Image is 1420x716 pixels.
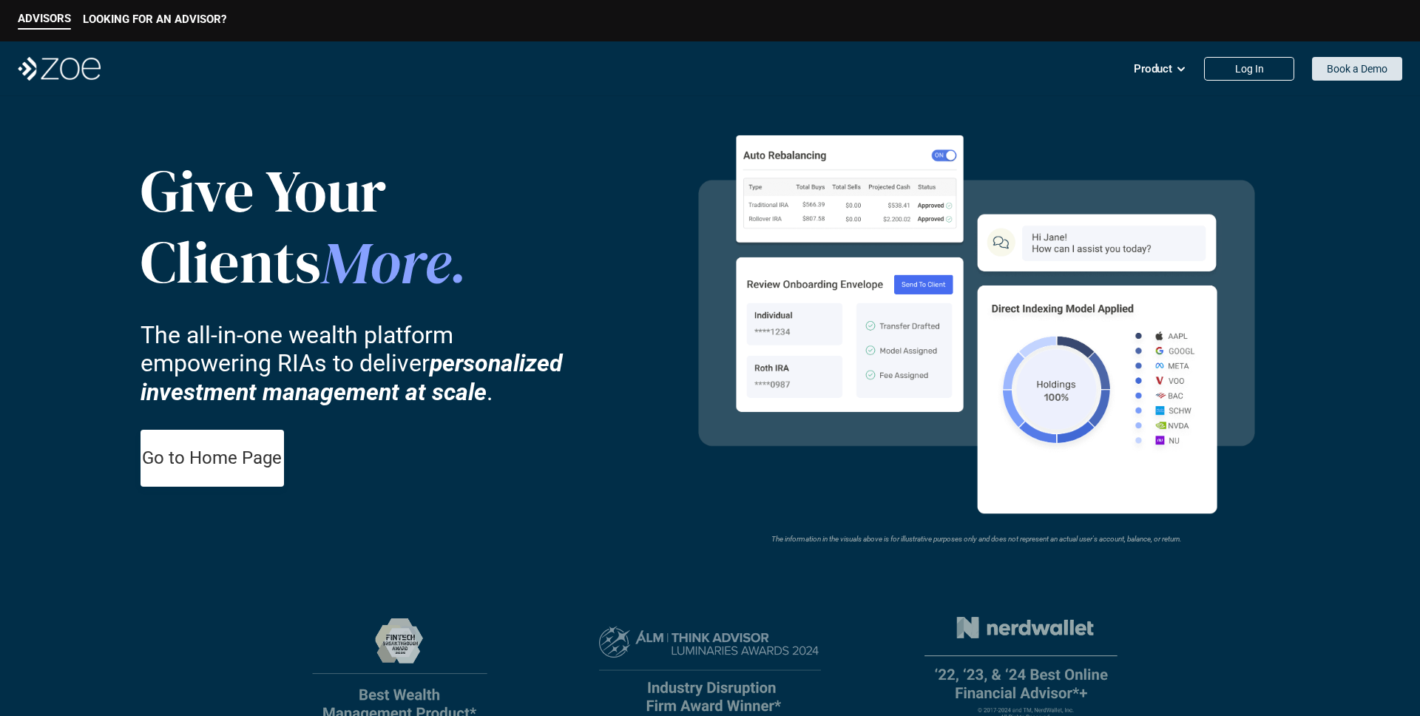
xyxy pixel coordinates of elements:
p: Product [1134,58,1172,80]
span: Clients [141,221,321,303]
a: Log In [1204,57,1294,81]
p: Book a Demo [1327,63,1387,75]
p: ADVISORS [18,12,71,25]
p: LOOKING FOR AN ADVISOR? [83,13,226,26]
strong: personalized investment management at scale [141,349,568,405]
p: The all-in-one wealth platform empowering RIAs to deliver . [141,321,584,406]
p: Give Your [141,155,481,226]
a: Book a Demo [1312,57,1402,81]
span: More [321,221,450,303]
span: . [450,227,467,300]
em: The information in the visuals above is for illustrative purposes only and does not represent an ... [771,535,1182,543]
p: Log In [1235,63,1264,75]
p: Go to Home Page [142,447,282,469]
